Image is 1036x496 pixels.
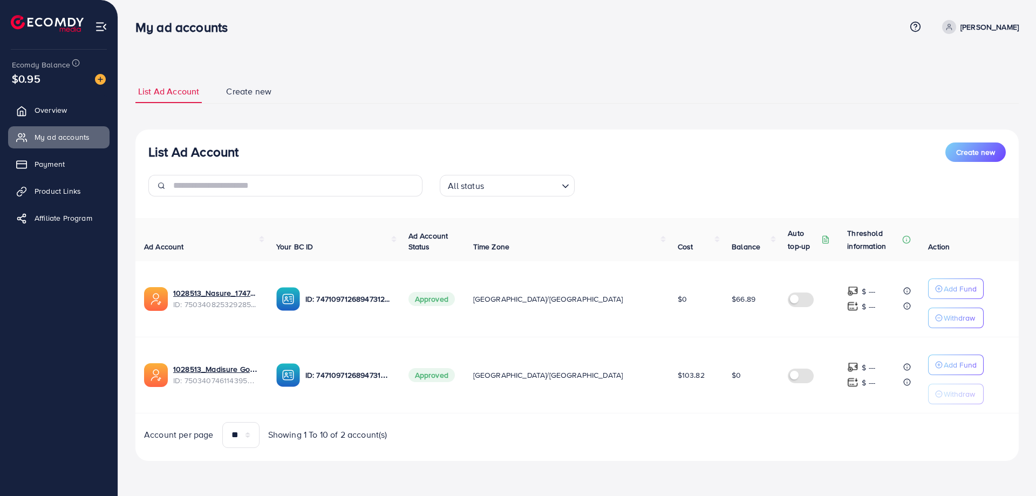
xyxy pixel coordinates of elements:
img: ic-ads-acc.e4c84228.svg [144,287,168,311]
button: Create new [945,142,1006,162]
a: Overview [8,99,110,121]
span: Ad Account Status [408,230,448,252]
button: Withdraw [928,384,984,404]
img: ic-ba-acc.ded83a64.svg [276,363,300,387]
span: Account per page [144,429,214,441]
span: Cost [678,241,693,252]
p: Threshold information [847,227,900,253]
span: All status [446,178,486,194]
a: Affiliate Program [8,207,110,229]
span: $0 [678,294,687,304]
a: [PERSON_NAME] [938,20,1019,34]
img: top-up amount [847,286,858,297]
span: List Ad Account [138,85,199,98]
span: Ecomdy Balance [12,59,70,70]
span: Time Zone [473,241,509,252]
img: top-up amount [847,377,858,388]
button: Add Fund [928,355,984,375]
span: Payment [35,159,65,169]
span: Your BC ID [276,241,313,252]
span: Product Links [35,186,81,196]
p: Withdraw [944,388,975,400]
span: Affiliate Program [35,213,92,223]
p: ID: 7471097126894731265 [305,369,391,382]
span: Showing 1 To 10 of 2 account(s) [268,429,387,441]
a: 1028513_Nasure_1747023379040 [173,288,259,298]
p: Add Fund [944,282,977,295]
img: top-up amount [847,362,858,373]
span: ID: 7503407461143953415 [173,375,259,386]
h3: List Ad Account [148,144,238,160]
span: $103.82 [678,370,705,381]
span: Action [928,241,950,252]
span: Ad Account [144,241,184,252]
p: Add Fund [944,358,977,371]
p: [PERSON_NAME] [960,21,1019,33]
span: $0.95 [12,71,40,86]
div: Search for option [440,175,575,196]
a: My ad accounts [8,126,110,148]
a: Payment [8,153,110,175]
p: $ --- [862,376,875,389]
span: [GEOGRAPHIC_DATA]/[GEOGRAPHIC_DATA] [473,370,623,381]
span: Balance [732,241,760,252]
div: <span class='underline'>1028513_Madisure Gold_1747023284113</span></br>7503407461143953415 [173,364,259,386]
img: ic-ads-acc.e4c84228.svg [144,363,168,387]
img: menu [95,21,107,33]
h3: My ad accounts [135,19,236,35]
img: top-up amount [847,301,858,312]
p: $ --- [862,361,875,374]
img: image [95,74,106,85]
span: Create new [226,85,271,98]
p: ID: 7471097126894731265 [305,293,391,305]
input: Search for option [487,176,557,194]
button: Add Fund [928,278,984,299]
span: Overview [35,105,67,115]
a: 1028513_Madisure Gold_1747023284113 [173,364,259,375]
p: Withdraw [944,311,975,324]
button: Withdraw [928,308,984,328]
span: Create new [956,147,995,158]
span: My ad accounts [35,132,90,142]
span: Approved [408,292,455,306]
span: Approved [408,368,455,382]
span: ID: 7503408253292855297 [173,299,259,310]
p: $ --- [862,285,875,298]
div: <span class='underline'>1028513_Nasure_1747023379040</span></br>7503408253292855297 [173,288,259,310]
a: Product Links [8,180,110,202]
p: Auto top-up [788,227,819,253]
img: logo [11,15,84,32]
p: $ --- [862,300,875,313]
span: [GEOGRAPHIC_DATA]/[GEOGRAPHIC_DATA] [473,294,623,304]
iframe: Chat [990,447,1028,488]
span: $0 [732,370,741,381]
span: $66.89 [732,294,755,304]
img: ic-ba-acc.ded83a64.svg [276,287,300,311]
